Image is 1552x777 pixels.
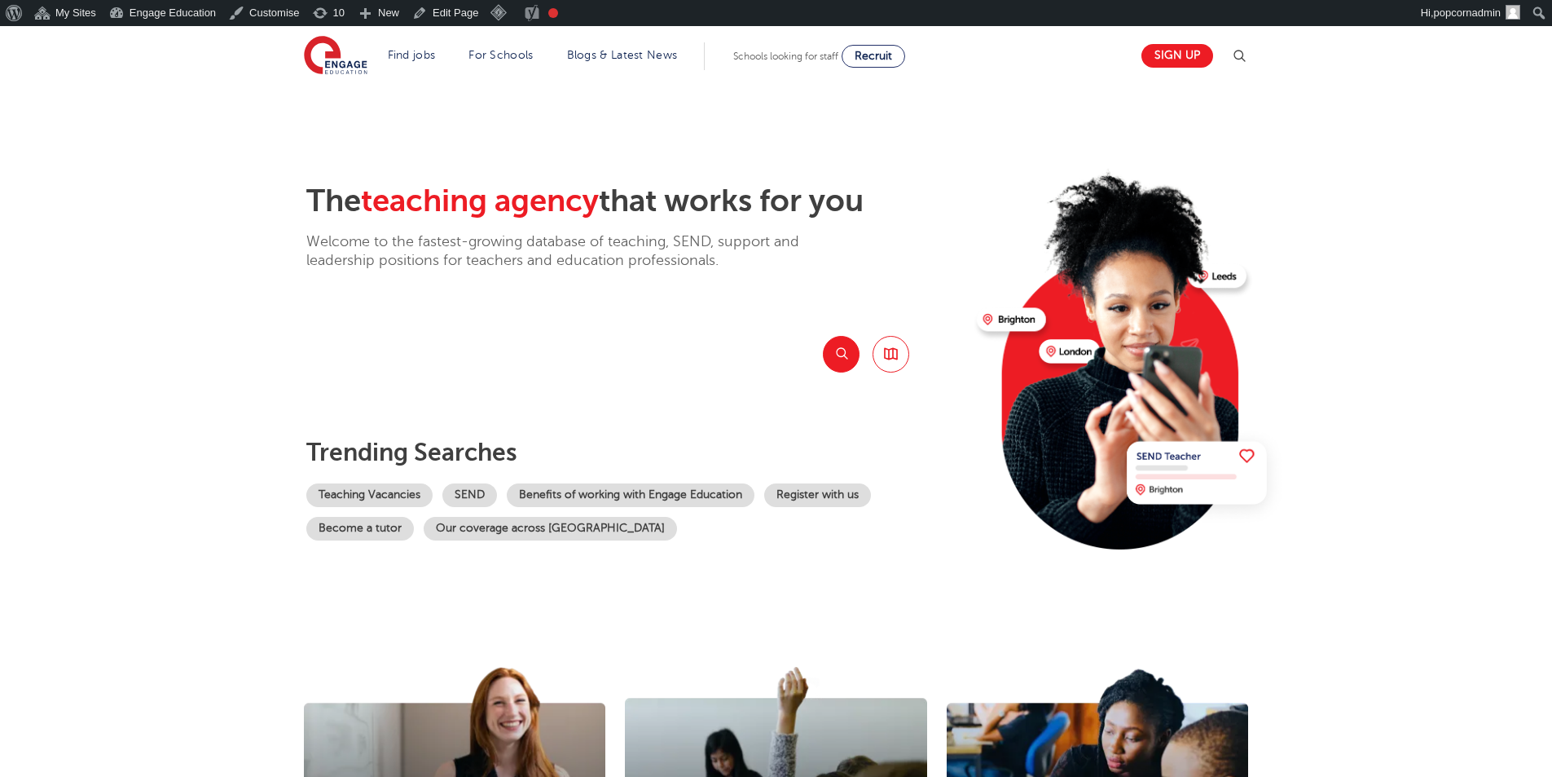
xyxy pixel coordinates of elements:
[468,49,533,61] a: For Schools
[306,483,433,507] a: Teaching Vacancies
[567,49,678,61] a: Blogs & Latest News
[1141,44,1213,68] a: Sign up
[424,517,677,541] a: Our coverage across [GEOGRAPHIC_DATA]
[733,51,838,62] span: Schools looking for staff
[842,45,905,68] a: Recruit
[855,50,892,62] span: Recruit
[1434,7,1501,19] span: popcornadmin
[306,183,964,220] h2: The that works for you
[388,49,436,61] a: Find jobs
[304,36,367,77] img: Engage Education
[442,483,497,507] a: SEND
[306,232,844,271] p: Welcome to the fastest-growing database of teaching, SEND, support and leadership positions for t...
[548,8,558,18] div: Needs improvement
[306,517,414,541] a: Become a tutor
[306,438,964,467] p: Trending searches
[361,183,599,219] span: teaching agency
[507,483,754,507] a: Benefits of working with Engage Education
[823,336,860,373] button: Search
[764,483,871,507] a: Register with us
